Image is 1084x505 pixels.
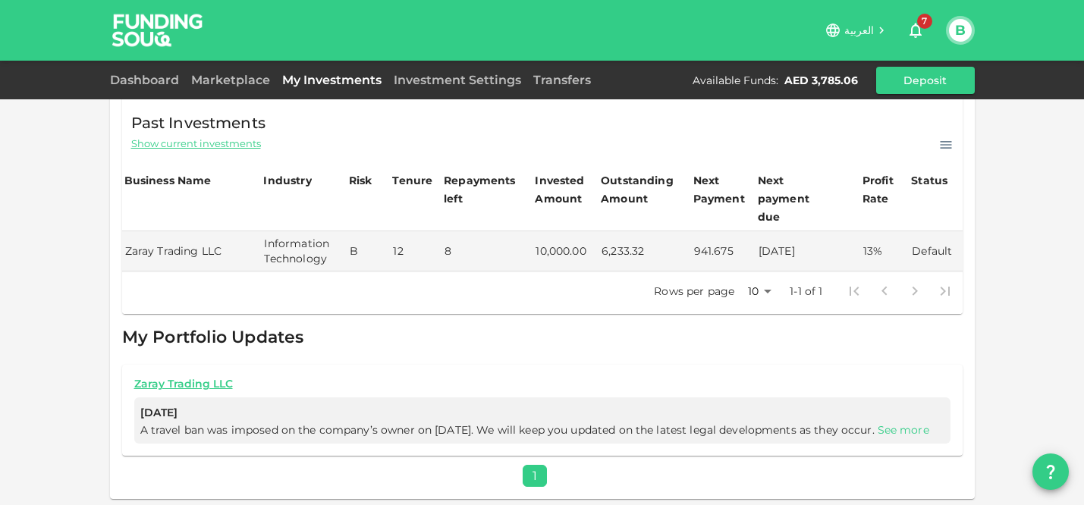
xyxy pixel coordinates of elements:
[601,171,677,208] div: Outstanding Amount
[844,24,875,37] span: العربية
[276,73,388,87] a: My Investments
[533,231,599,271] td: 10,000.00
[790,284,822,299] p: 1-1 of 1
[124,171,212,190] div: Business Name
[131,136,261,151] span: Show current investments
[122,327,304,347] span: My Portfolio Updates
[444,171,520,208] div: Repayments left
[390,231,441,271] td: 12
[756,231,860,271] td: [DATE]
[1032,453,1069,490] button: question
[878,423,929,437] a: See more
[392,171,432,190] div: Tenure
[263,171,311,190] div: Industry
[949,19,972,42] button: B
[784,73,858,88] div: AED 3,785.06
[535,171,596,208] div: Invested Amount
[909,231,962,271] td: Default
[917,14,932,29] span: 7
[860,231,909,271] td: 13%
[349,171,379,190] div: Risk
[862,171,906,208] div: Profit Rate
[693,171,753,208] div: Next Payment
[758,171,834,226] div: Next payment due
[140,423,932,437] span: A travel ban was imposed on the company’s owner on [DATE]. We will keep you updated on the latest...
[347,231,390,271] td: B
[110,73,185,87] a: Dashboard
[441,231,533,271] td: 8
[693,73,778,88] div: Available Funds :
[654,284,734,299] p: Rows per page
[134,377,950,391] a: Zaray Trading LLC
[911,171,949,190] div: Status
[599,231,691,271] td: 6,233.32
[527,73,597,87] a: Transfers
[740,281,777,303] div: 10
[185,73,276,87] a: Marketplace
[876,67,975,94] button: Deposit
[691,231,756,271] td: 941.675
[261,231,346,271] td: Information Technology
[140,403,944,422] span: [DATE]
[122,231,262,271] td: Zaray Trading LLC
[131,111,266,135] span: Past Investments
[388,73,527,87] a: Investment Settings
[900,15,931,45] button: 7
